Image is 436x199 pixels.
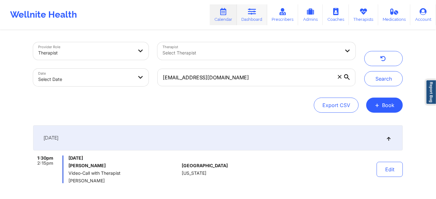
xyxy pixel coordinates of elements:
button: Edit [377,162,403,177]
span: [DATE] [68,156,179,161]
button: Export CSV [314,98,359,113]
span: [US_STATE] [182,171,206,176]
span: 1:30pm [37,156,53,161]
div: Therapist [38,46,133,60]
span: Video-Call with Therapist [68,171,179,176]
h6: [PERSON_NAME] [68,163,179,168]
input: Search by patient email [157,69,356,86]
span: [PERSON_NAME] [68,178,179,183]
a: Coaches [323,4,349,25]
a: Medications [378,4,411,25]
span: [GEOGRAPHIC_DATA] [182,163,228,168]
span: 2:15pm [37,161,53,166]
a: Therapists [349,4,378,25]
div: Select Date [38,72,133,86]
button: Search [364,71,403,86]
a: Dashboard [237,4,267,25]
a: Account [410,4,436,25]
a: Report Bug [426,80,436,105]
a: Prescribers [267,4,298,25]
button: +Book [366,98,403,113]
a: Calendar [210,4,237,25]
span: + [375,103,380,107]
a: Admins [298,4,323,25]
span: [DATE] [44,135,58,141]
